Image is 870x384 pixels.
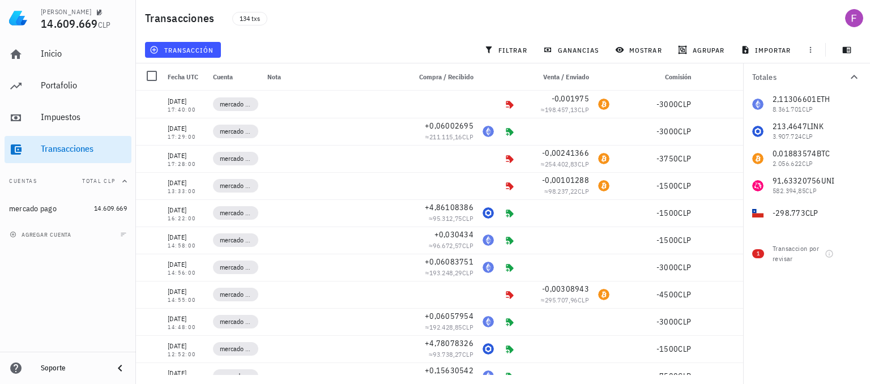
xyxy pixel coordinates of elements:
span: Total CLP [82,177,116,185]
button: agrupar [673,42,731,58]
span: CLP [578,187,589,195]
span: mercado pago [220,370,251,382]
span: mercado pago [220,207,251,219]
div: ETH-icon [483,234,494,246]
span: agregar cuenta [12,231,71,238]
div: Impuestos [41,112,127,122]
button: transacción [145,42,221,58]
div: Nota [263,63,406,91]
span: Fecha UTC [168,72,198,81]
a: Portafolio [5,72,131,100]
div: 17:28:00 [168,161,204,167]
span: Cuenta [213,72,233,81]
a: Inicio [5,41,131,68]
div: [DATE] [168,177,204,189]
div: 17:40:00 [168,107,204,113]
div: Soporte [41,364,104,373]
button: mostrar [611,42,669,58]
div: BTC-icon [598,99,609,110]
span: CLP [678,317,691,327]
span: 295.707,96 [545,296,578,304]
span: mostrar [617,45,662,54]
div: [PERSON_NAME] [41,7,91,16]
span: CLP [578,160,589,168]
div: LINK-icon [483,207,494,219]
span: ≈ [429,214,474,223]
button: filtrar [480,42,534,58]
div: Totales [752,73,847,81]
span: +4,86108386 [425,202,474,212]
span: 198.457,13 [545,105,578,114]
div: Venta / Enviado [521,63,594,91]
span: CLP [462,214,474,223]
div: Transacciones [41,143,127,154]
span: 134 txs [240,12,260,25]
span: CLP [462,268,474,277]
span: mercado pago [220,234,251,246]
span: ≈ [429,350,474,359]
span: 93.738,27 [433,350,462,359]
div: [DATE] [168,313,204,325]
span: -1500 [656,344,678,354]
span: +0,06057954 [425,311,474,321]
span: transacción [152,45,214,54]
span: -0,001975 [552,93,589,104]
span: -1500 [656,208,678,218]
span: 193.248,29 [429,268,462,277]
div: Portafolio [41,80,127,91]
span: CLP [462,241,474,250]
span: CLP [462,323,474,331]
span: +0,06083751 [425,257,474,267]
span: CLP [462,350,474,359]
span: CLP [678,289,691,300]
span: 192.428,85 [429,323,462,331]
button: importar [736,42,798,58]
span: CLP [578,296,589,304]
div: ETH-icon [483,316,494,327]
a: mercado pago 14.609.669 [5,195,131,222]
span: agrupar [680,45,724,54]
span: CLP [678,208,691,218]
span: 14.609.669 [94,204,127,212]
span: CLP [678,126,691,136]
span: filtrar [487,45,527,54]
span: -1500 [656,181,678,191]
span: CLP [678,262,691,272]
span: -3750 [656,153,678,164]
div: ETH-icon [483,126,494,137]
div: 17:29:00 [168,134,204,140]
div: Transaccion por revisar [773,244,820,264]
span: -0,00308943 [542,284,589,294]
span: mercado pago [220,99,251,110]
span: 98.237,22 [548,187,578,195]
span: +4,78078326 [425,338,474,348]
span: -3000 [656,99,678,109]
span: +0,06002695 [425,121,474,131]
img: LedgiFi [9,9,27,27]
span: -3000 [656,262,678,272]
div: [DATE] [168,286,204,297]
span: Venta / Enviado [543,72,589,81]
div: Cuenta [208,63,263,91]
div: [DATE] [168,123,204,134]
div: [DATE] [168,259,204,270]
span: CLP [462,133,474,141]
span: ≈ [544,187,589,195]
span: CLP [678,181,691,191]
span: ≈ [541,296,589,304]
div: [DATE] [168,204,204,216]
div: mercado pago [9,204,57,214]
span: mercado pago [220,262,251,273]
div: ETH-icon [483,370,494,382]
span: CLP [678,235,691,245]
span: ≈ [541,105,589,114]
div: Inicio [41,48,127,59]
span: ≈ [425,268,474,277]
span: Nota [267,72,281,81]
span: Compra / Recibido [419,72,474,81]
div: avatar [845,9,863,27]
span: mercado pago [220,289,251,300]
span: 95.312,75 [433,214,462,223]
span: ≈ [425,133,474,141]
div: [DATE] [168,150,204,161]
